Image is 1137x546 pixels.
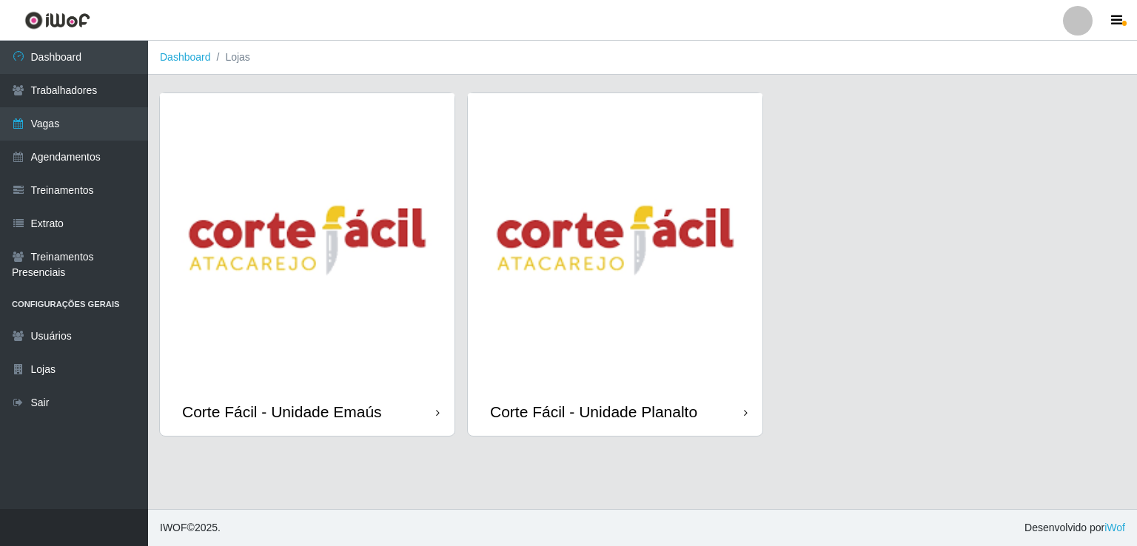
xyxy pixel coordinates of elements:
span: © 2025 . [160,520,221,536]
li: Lojas [211,50,250,65]
a: iWof [1104,522,1125,533]
a: Corte Fácil - Unidade Planalto [468,93,762,436]
div: Corte Fácil - Unidade Planalto [490,402,697,421]
img: cardImg [468,93,762,388]
img: cardImg [160,93,455,388]
a: Corte Fácil - Unidade Emaús [160,93,455,436]
img: CoreUI Logo [24,11,90,30]
nav: breadcrumb [148,41,1137,75]
div: Corte Fácil - Unidade Emaús [182,402,382,421]
span: Desenvolvido por [1024,520,1125,536]
a: Dashboard [160,51,211,63]
span: IWOF [160,522,187,533]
